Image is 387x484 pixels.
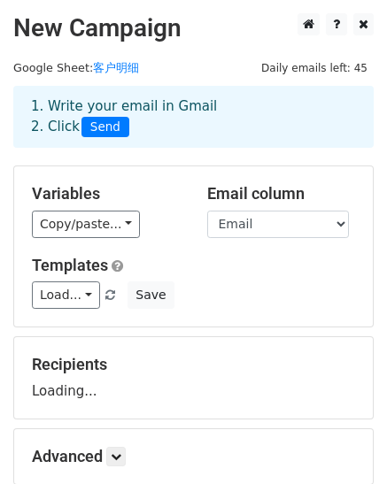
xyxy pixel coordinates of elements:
[32,447,355,466] h5: Advanced
[255,61,374,74] a: Daily emails left: 45
[81,117,129,138] span: Send
[32,355,355,374] h5: Recipients
[93,61,139,74] a: 客户明细
[13,61,139,74] small: Google Sheet:
[255,58,374,78] span: Daily emails left: 45
[13,13,374,43] h2: New Campaign
[32,184,181,204] h5: Variables
[207,184,356,204] h5: Email column
[32,256,108,274] a: Templates
[128,281,174,309] button: Save
[32,281,100,309] a: Load...
[32,211,140,238] a: Copy/paste...
[18,96,369,137] div: 1. Write your email in Gmail 2. Click
[32,355,355,401] div: Loading...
